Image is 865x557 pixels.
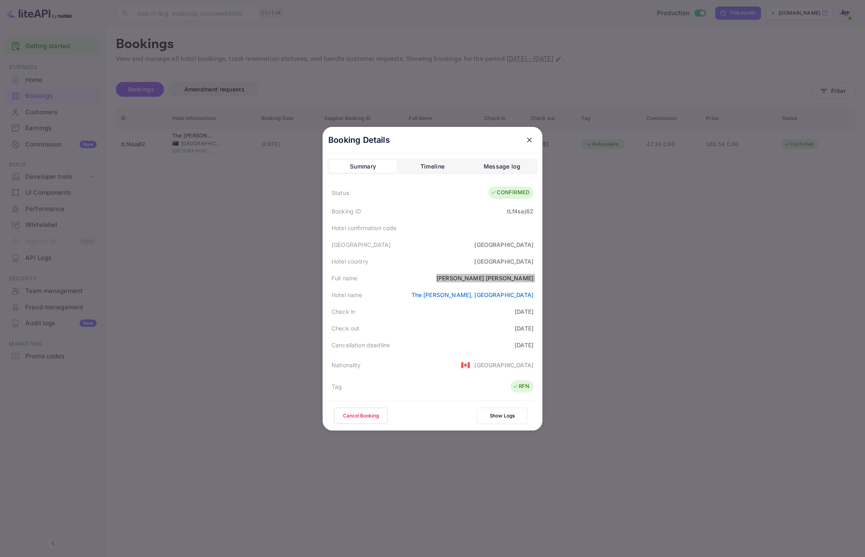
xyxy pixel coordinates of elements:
[328,134,390,146] p: Booking Details
[468,160,536,173] button: Message log
[332,189,349,197] div: Status
[436,274,533,282] div: [PERSON_NAME] [PERSON_NAME]
[332,382,342,391] div: Tag
[411,291,533,298] a: The [PERSON_NAME], [GEOGRAPHIC_DATA]
[332,207,361,215] div: Booking ID
[477,408,527,424] button: Show Logs
[515,341,533,349] div: [DATE]
[491,189,529,197] div: CONFIRMED
[332,291,363,299] div: Hotel name
[332,324,359,333] div: Check out
[350,162,376,171] div: Summary
[332,274,357,282] div: Full name
[461,357,470,372] span: United States
[484,162,520,171] div: Message log
[513,382,529,391] div: RFN
[474,257,533,266] div: [GEOGRAPHIC_DATA]
[507,207,533,215] div: tLf4saj62
[474,361,533,369] div: [GEOGRAPHIC_DATA]
[522,133,537,147] button: close
[332,361,361,369] div: Nationality
[332,307,355,316] div: Check in
[515,324,533,333] div: [DATE]
[474,240,533,249] div: [GEOGRAPHIC_DATA]
[329,160,397,173] button: Summary
[398,160,466,173] button: Timeline
[332,240,391,249] div: [GEOGRAPHIC_DATA]
[420,162,445,171] div: Timeline
[332,341,390,349] div: Cancellation deadline
[334,408,388,424] button: Cancel Booking
[332,224,396,232] div: Hotel confirmation code
[515,307,533,316] div: [DATE]
[332,257,368,266] div: Hotel country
